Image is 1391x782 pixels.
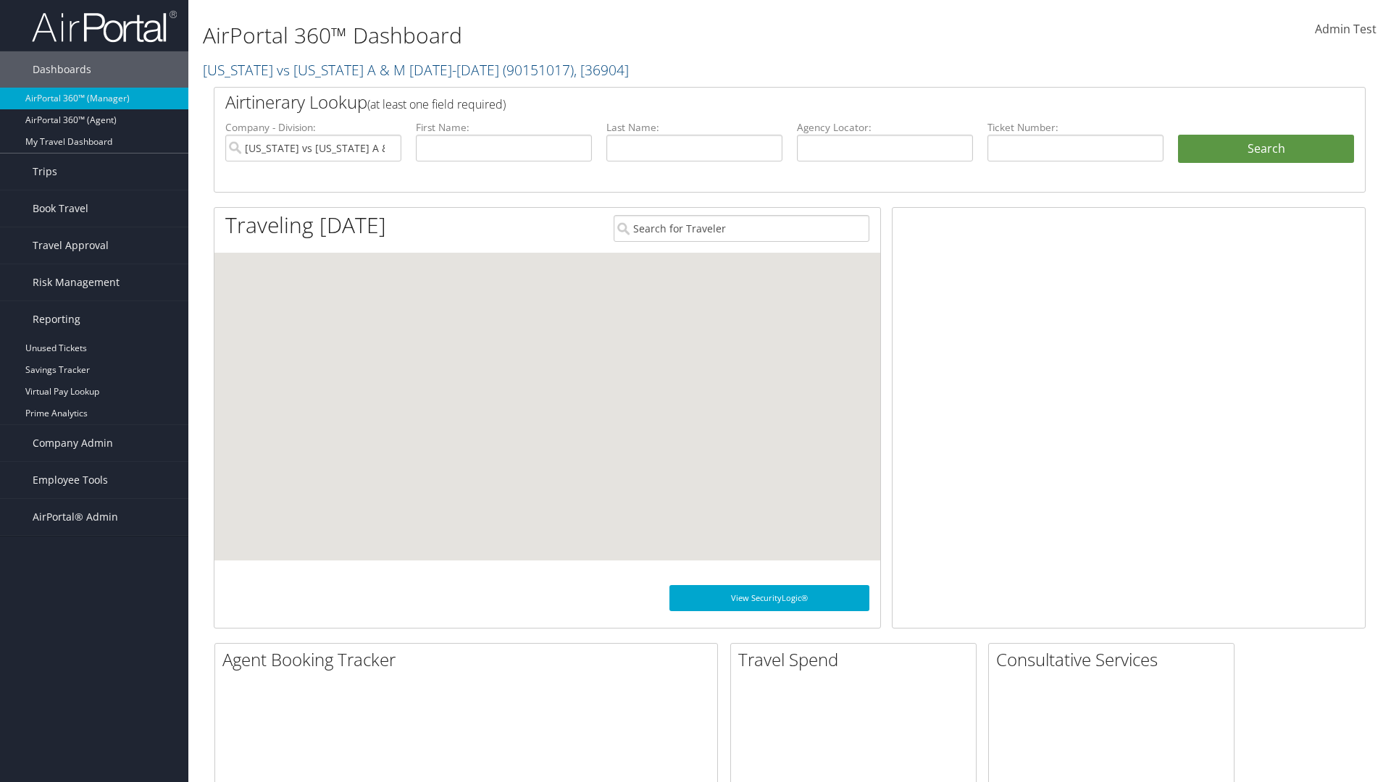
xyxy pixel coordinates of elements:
[225,120,401,135] label: Company - Division:
[669,585,869,611] a: View SecurityLogic®
[33,301,80,337] span: Reporting
[987,120,1164,135] label: Ticket Number:
[33,51,91,88] span: Dashboards
[606,120,782,135] label: Last Name:
[367,96,506,112] span: (at least one field required)
[33,425,113,461] span: Company Admin
[503,60,574,80] span: ( 90151017 )
[203,20,985,51] h1: AirPortal 360™ Dashboard
[797,120,973,135] label: Agency Locator:
[33,227,109,264] span: Travel Approval
[33,154,57,190] span: Trips
[203,60,629,80] a: [US_STATE] vs [US_STATE] A & M [DATE]-[DATE]
[1315,7,1377,52] a: Admin Test
[33,264,120,300] span: Risk Management
[416,120,592,135] label: First Name:
[614,215,869,242] input: Search for Traveler
[1178,135,1354,164] button: Search
[225,210,386,240] h1: Traveling [DATE]
[33,462,108,498] span: Employee Tools
[738,647,976,672] h2: Travel Spend
[222,647,717,672] h2: Agent Booking Tracker
[33,190,88,227] span: Book Travel
[574,60,629,80] span: , [ 36904 ]
[32,9,177,43] img: airportal-logo.png
[1315,21,1377,37] span: Admin Test
[225,90,1258,114] h2: Airtinerary Lookup
[33,499,118,535] span: AirPortal® Admin
[996,647,1234,672] h2: Consultative Services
